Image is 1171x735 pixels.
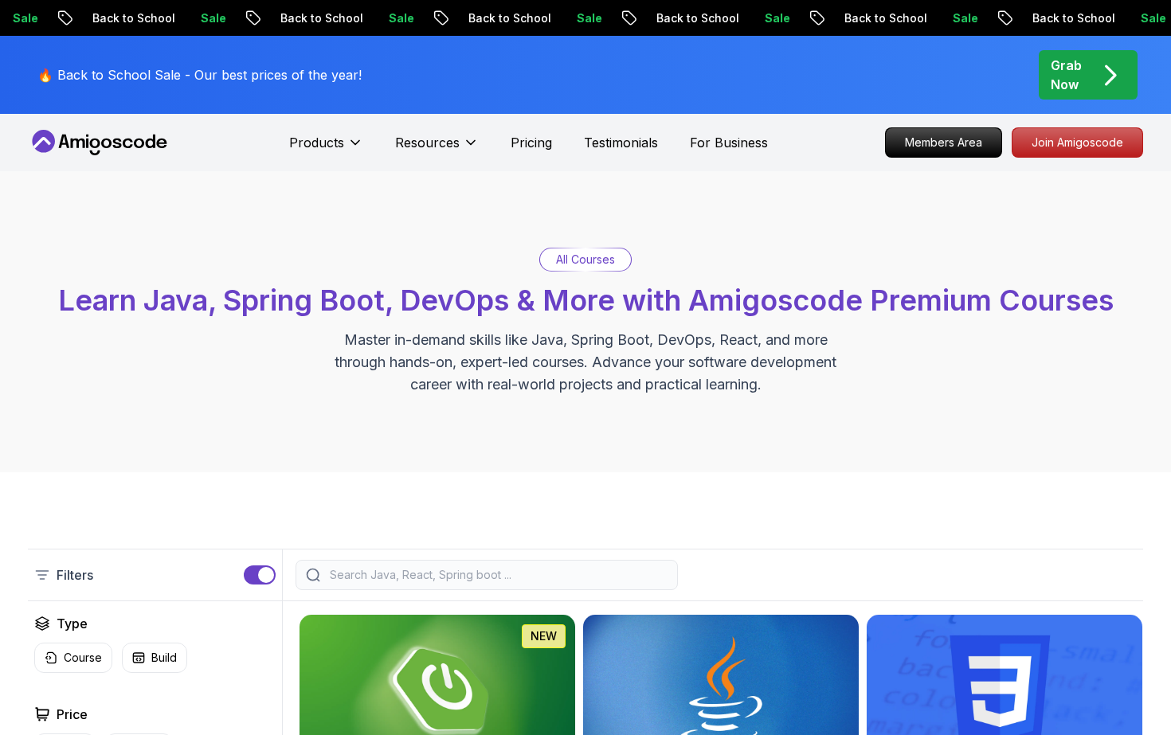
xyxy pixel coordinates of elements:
[831,10,939,26] p: Back to School
[395,133,479,165] button: Resources
[58,283,1114,318] span: Learn Java, Spring Boot, DevOps & More with Amigoscode Premium Courses
[327,567,668,583] input: Search Java, React, Spring boot ...
[34,643,112,673] button: Course
[584,133,658,152] a: Testimonials
[395,133,460,152] p: Resources
[885,127,1002,158] a: Members Area
[455,10,563,26] p: Back to School
[511,133,552,152] a: Pricing
[57,705,88,724] h2: Price
[289,133,344,152] p: Products
[751,10,802,26] p: Sale
[79,10,187,26] p: Back to School
[375,10,426,26] p: Sale
[939,10,990,26] p: Sale
[64,650,102,666] p: Course
[187,10,238,26] p: Sale
[289,133,363,165] button: Products
[151,650,177,666] p: Build
[318,329,853,396] p: Master in-demand skills like Java, Spring Boot, DevOps, React, and more through hands-on, expert-...
[37,65,362,84] p: 🔥 Back to School Sale - Our best prices of the year!
[267,10,375,26] p: Back to School
[57,614,88,633] h2: Type
[690,133,768,152] a: For Business
[531,628,557,644] p: NEW
[1051,56,1082,94] p: Grab Now
[886,128,1001,157] p: Members Area
[563,10,614,26] p: Sale
[1012,127,1143,158] a: Join Amigoscode
[1012,128,1142,157] p: Join Amigoscode
[556,252,615,268] p: All Courses
[643,10,751,26] p: Back to School
[1019,10,1127,26] p: Back to School
[57,565,93,584] p: Filters
[122,643,187,673] button: Build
